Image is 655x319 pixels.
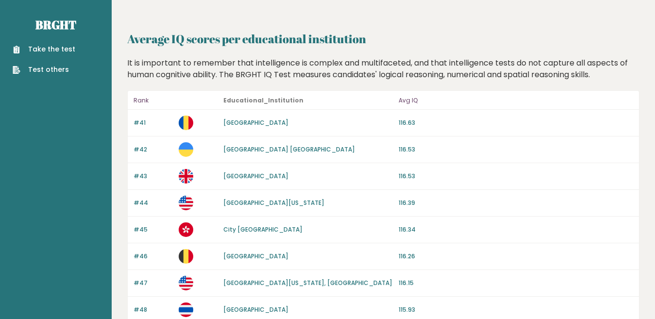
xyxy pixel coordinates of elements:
[134,172,173,181] p: #43
[134,305,173,314] p: #48
[399,118,633,127] p: 116.63
[134,225,173,234] p: #45
[179,116,193,130] img: ro.svg
[13,65,75,75] a: Test others
[223,145,355,153] a: [GEOGRAPHIC_DATA] [GEOGRAPHIC_DATA]
[35,17,76,33] a: Brght
[223,96,303,104] b: Educational_Institution
[399,145,633,154] p: 116.53
[399,279,633,287] p: 116.15
[179,302,193,317] img: th.svg
[223,252,288,260] a: [GEOGRAPHIC_DATA]
[134,279,173,287] p: #47
[179,169,193,184] img: gb.svg
[223,279,392,287] a: [GEOGRAPHIC_DATA][US_STATE], [GEOGRAPHIC_DATA]
[399,305,633,314] p: 115.93
[399,95,633,106] p: Avg IQ
[223,225,302,234] a: City [GEOGRAPHIC_DATA]
[179,142,193,157] img: ua.svg
[124,57,643,81] div: It is important to remember that intelligence is complex and multifaceted, and that intelligence ...
[223,118,288,127] a: [GEOGRAPHIC_DATA]
[179,249,193,264] img: be.svg
[127,30,639,48] h2: Average IQ scores per educational institution
[179,222,193,237] img: hk.svg
[134,252,173,261] p: #46
[399,172,633,181] p: 116.53
[223,305,288,314] a: [GEOGRAPHIC_DATA]
[399,252,633,261] p: 116.26
[134,199,173,207] p: #44
[179,196,193,210] img: us.svg
[223,172,288,180] a: [GEOGRAPHIC_DATA]
[134,145,173,154] p: #42
[134,118,173,127] p: #41
[179,276,193,290] img: us.svg
[223,199,324,207] a: [GEOGRAPHIC_DATA][US_STATE]
[399,225,633,234] p: 116.34
[13,44,75,54] a: Take the test
[399,199,633,207] p: 116.39
[134,95,173,106] p: Rank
